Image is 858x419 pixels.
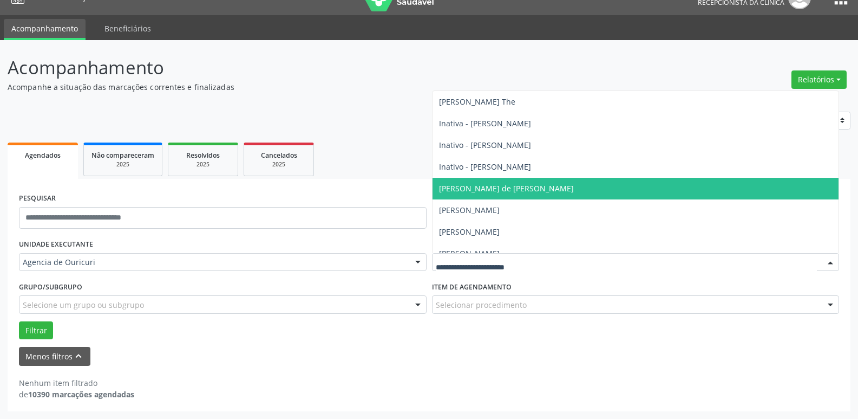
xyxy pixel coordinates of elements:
strong: 10390 marcações agendadas [28,389,134,399]
div: Nenhum item filtrado [19,377,134,389]
i: keyboard_arrow_up [73,350,84,362]
span: Agencia de Ouricuri [23,257,404,268]
span: Agendados [25,151,61,160]
span: [PERSON_NAME] [439,227,500,237]
div: 2025 [176,160,230,169]
label: PESQUISAR [19,190,56,207]
span: [PERSON_NAME] The [439,96,515,107]
span: Cancelados [261,151,297,160]
a: Acompanhamento [4,19,86,40]
label: UNIDADE EXECUTANTE [19,236,93,253]
div: de [19,389,134,400]
label: Grupo/Subgrupo [19,279,82,295]
div: 2025 [252,160,306,169]
span: Inativo - [PERSON_NAME] [439,162,531,172]
span: [PERSON_NAME] [439,205,500,215]
button: Menos filtroskeyboard_arrow_up [19,347,90,366]
button: Filtrar [19,321,53,340]
span: Não compareceram [91,151,154,160]
p: Acompanhe a situação das marcações correntes e finalizadas [8,81,598,93]
label: Item de agendamento [432,279,512,295]
button: Relatórios [791,70,847,89]
p: Acompanhamento [8,54,598,81]
span: Selecionar procedimento [436,299,527,311]
span: Selecione um grupo ou subgrupo [23,299,144,311]
a: Beneficiários [97,19,159,38]
span: Inativa - [PERSON_NAME] [439,118,531,128]
span: [PERSON_NAME] [439,248,500,259]
div: 2025 [91,160,154,169]
span: Resolvidos [186,151,220,160]
span: [PERSON_NAME] de [PERSON_NAME] [439,183,574,194]
span: Inativo - [PERSON_NAME] [439,140,531,150]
